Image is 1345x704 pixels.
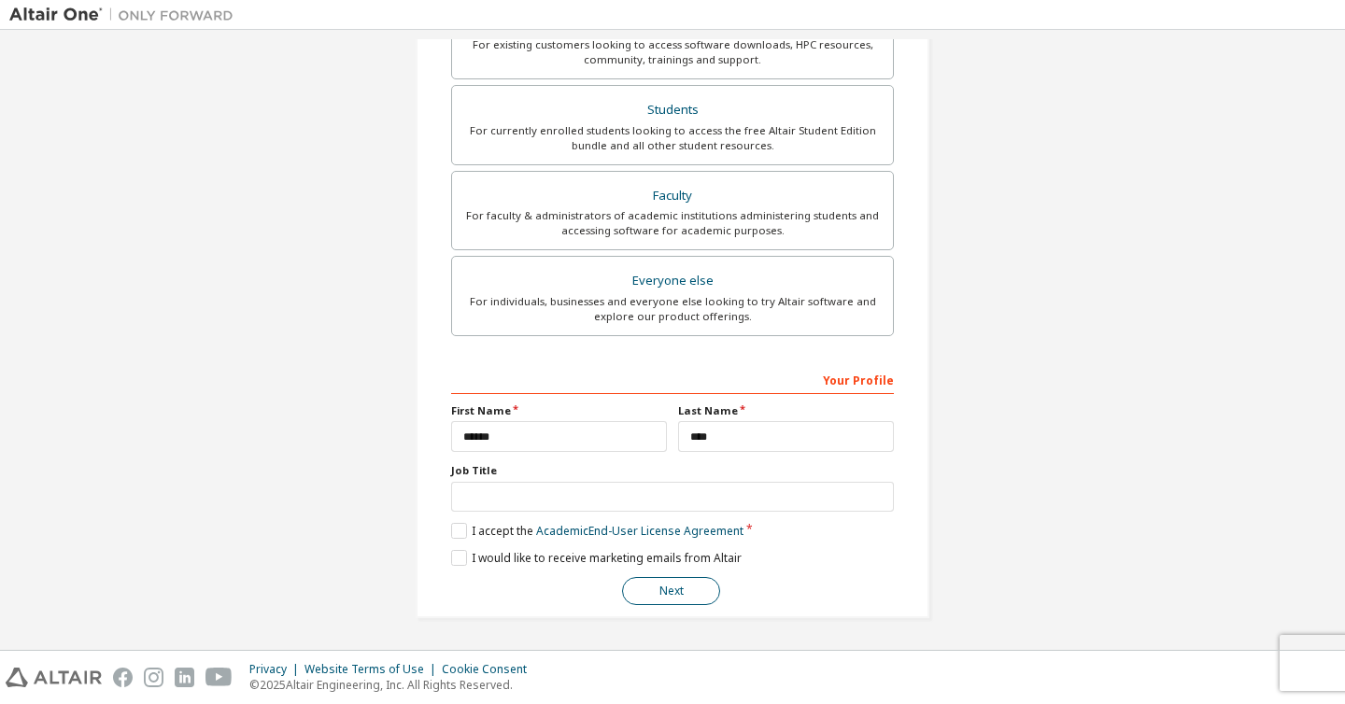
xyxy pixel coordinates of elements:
[536,523,743,539] a: Academic End-User License Agreement
[304,662,442,677] div: Website Terms of Use
[463,183,882,209] div: Faculty
[451,550,742,566] label: I would like to receive marketing emails from Altair
[463,123,882,153] div: For currently enrolled students looking to access the free Altair Student Edition bundle and all ...
[678,403,894,418] label: Last Name
[463,294,882,324] div: For individuals, businesses and everyone else looking to try Altair software and explore our prod...
[463,97,882,123] div: Students
[249,677,538,693] p: © 2025 Altair Engineering, Inc. All Rights Reserved.
[113,668,133,687] img: facebook.svg
[6,668,102,687] img: altair_logo.svg
[205,668,233,687] img: youtube.svg
[463,37,882,67] div: For existing customers looking to access software downloads, HPC resources, community, trainings ...
[463,268,882,294] div: Everyone else
[622,577,720,605] button: Next
[9,6,243,24] img: Altair One
[451,364,894,394] div: Your Profile
[463,208,882,238] div: For faculty & administrators of academic institutions administering students and accessing softwa...
[451,403,667,418] label: First Name
[249,662,304,677] div: Privacy
[144,668,163,687] img: instagram.svg
[451,523,743,539] label: I accept the
[442,662,538,677] div: Cookie Consent
[175,668,194,687] img: linkedin.svg
[451,463,894,478] label: Job Title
